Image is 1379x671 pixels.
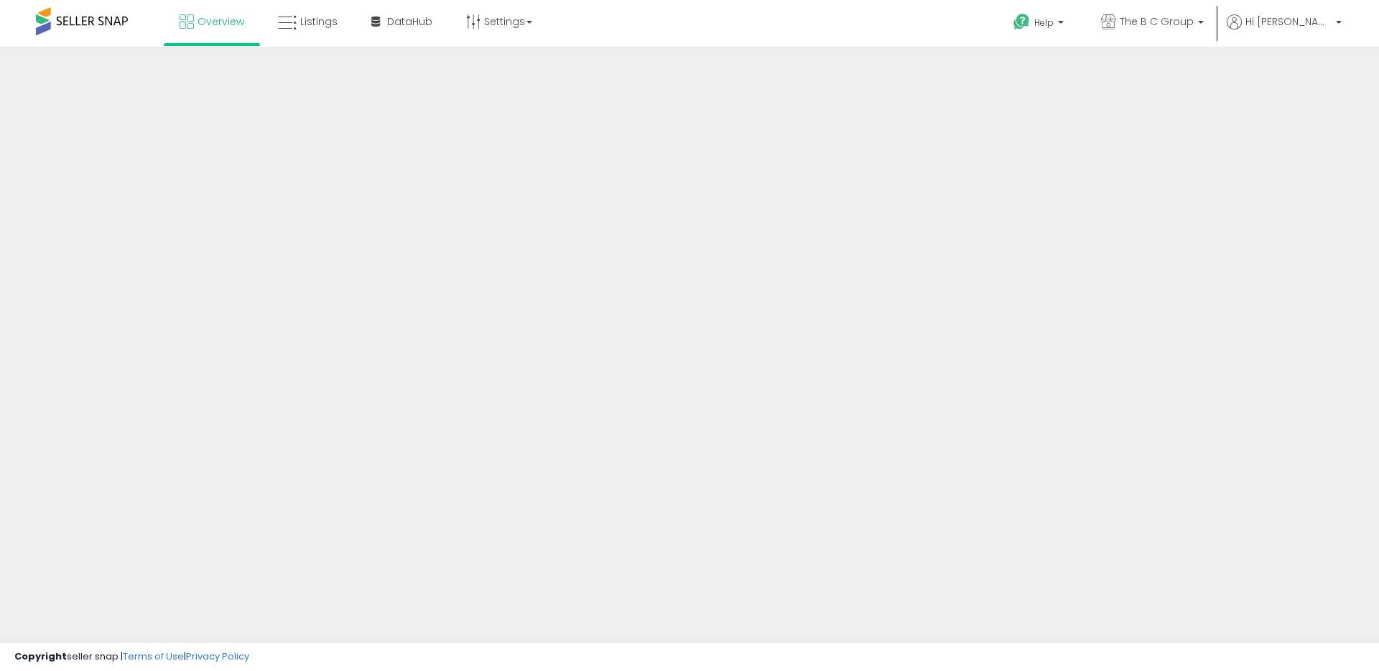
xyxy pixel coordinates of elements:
[1227,14,1342,47] a: Hi [PERSON_NAME]
[300,14,338,29] span: Listings
[1120,14,1194,29] span: The B C Group
[1034,17,1054,29] span: Help
[1002,2,1078,47] a: Help
[387,14,432,29] span: DataHub
[1013,13,1031,31] i: Get Help
[198,14,244,29] span: Overview
[1245,14,1332,29] span: Hi [PERSON_NAME]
